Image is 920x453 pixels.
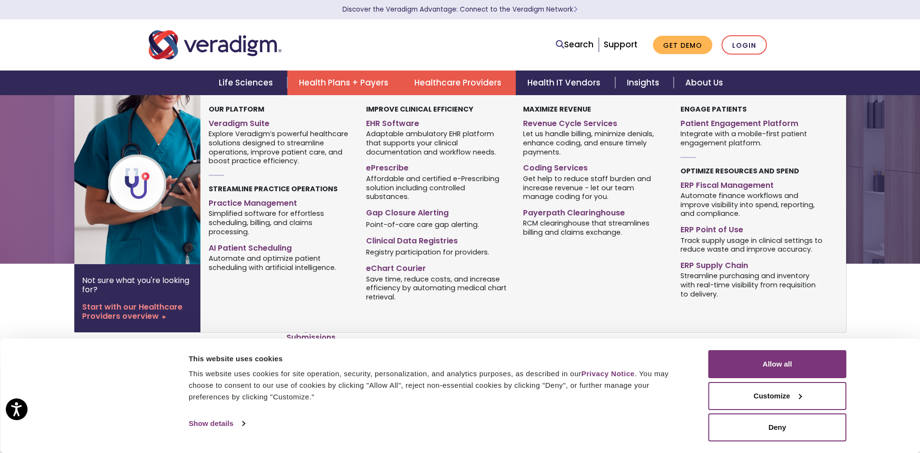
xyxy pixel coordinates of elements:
[342,5,578,14] a: Discover the Veradigm Advantage: Connect to the Veradigm NetworkLearn More
[680,221,823,235] a: ERP Point of Use
[189,353,687,365] div: This website uses cookies
[523,115,665,129] a: Revenue Cycle Services
[366,104,473,114] strong: Improve Clinical Efficiency
[653,36,712,55] a: Get Demo
[209,129,351,166] span: Explore Veradigm’s powerful healthcare solutions designed to streamline operations, improve patie...
[209,104,264,114] strong: Our Platform
[82,276,193,294] p: Not sure what you're looking for?
[680,235,823,254] span: Track supply usage in clinical settings to reduce waste and improve accuracy.
[366,232,509,246] a: Clinical Data Registries
[680,271,823,299] span: Streamline purchasing and inventory with real-time visibility from requisition to delivery.
[82,302,193,321] a: Start with our Healthcare Providers overview
[708,350,847,378] button: Allow all
[403,71,516,95] a: Healthcare Providers
[209,195,351,209] a: Practice Management
[708,382,847,410] button: Customize
[615,71,674,95] a: Insights
[523,218,665,237] span: RCM clearinghouse that streamlines billing and claims exchange.
[366,274,509,302] span: Save time, reduce costs, and increase efficiency by automating medical chart retrieval.
[189,416,245,431] a: Show details
[523,173,665,201] span: Get help to reduce staff burden and increase revenue - let our team manage coding for you.
[209,115,351,129] a: Veradigm Suite
[722,35,767,55] a: Login
[680,115,823,129] a: Patient Engagement Platform
[680,166,799,176] strong: Optimize Resources and Spend
[680,104,747,114] strong: Engage Patients
[287,71,403,95] a: Health Plans + Payers
[523,104,591,114] strong: Maximize Revenue
[680,177,823,191] a: ERP Fiscal Management
[674,71,735,95] a: About Us
[209,184,338,194] strong: Streamline Practice Operations
[209,209,351,237] span: Simplified software for effortless scheduling, billing, and claims processing.
[680,190,823,218] span: Automate finance workflows and improve visibility into spend, reporting, and compliance.
[366,204,509,218] a: Gap Closure Alerting
[708,413,847,441] button: Deny
[149,29,282,61] img: Veradigm logo
[366,247,489,257] span: Registry participation for providers.
[286,324,393,342] a: Comprehensive Submissions
[366,260,509,274] a: eChart Courier
[523,129,665,157] span: Let us handle billing, minimize denials, enhance coding, and ensure timely payments.
[680,129,823,148] span: Integrate with a mobile-first patient engagement platform.
[366,173,509,201] span: Affordable and certified e-Prescribing solution including controlled substances.
[516,71,615,95] a: Health IT Vendors
[209,240,351,254] a: AI Patient Scheduling
[604,39,637,50] a: Support
[189,368,687,403] div: This website uses cookies for site operation, security, personalization, and analytics purposes, ...
[523,159,665,173] a: Coding Services
[680,257,823,271] a: ERP Supply Chain
[366,219,479,229] span: Point-of-care care gap alerting.
[207,71,287,95] a: Life Sciences
[523,204,665,218] a: Payerpath Clearinghouse
[209,253,351,272] span: Automate and optimize patient scheduling with artificial intelligence.
[74,95,230,264] img: Healthcare Provider
[366,115,509,129] a: EHR Software
[581,369,635,378] a: Privacy Notice
[366,129,509,157] span: Adaptable ambulatory EHR platform that supports your clinical documentation and workflow needs.
[573,5,578,14] span: Learn More
[366,159,509,173] a: ePrescribe
[556,38,594,51] a: Search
